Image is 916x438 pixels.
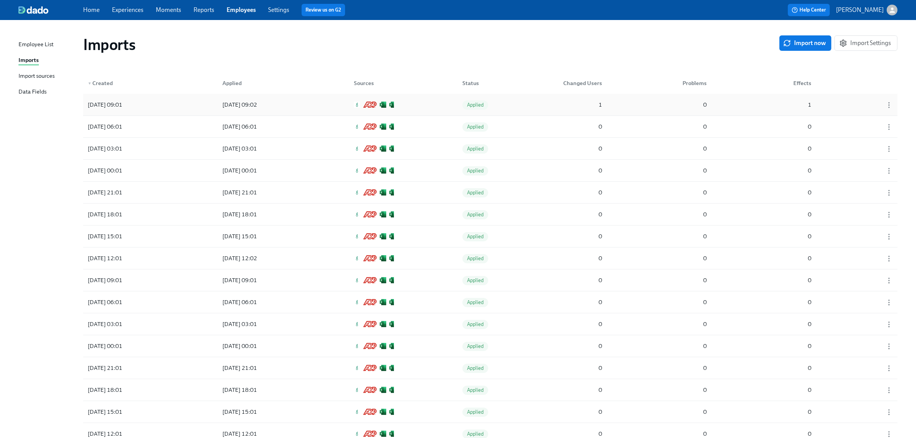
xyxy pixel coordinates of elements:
a: [DATE] 06:01[DATE] 06:01GreenhouseADP Workforce Now (non-API)Microsoft ExcelMicrosoft ExcelMicros... [83,116,898,138]
img: Microsoft Excel [380,102,386,108]
a: Employee List [18,40,77,50]
img: ADP Workforce Now (non-API) [363,431,377,437]
span: Applied [462,102,488,108]
span: Applied [462,146,488,152]
img: Greenhouse [354,211,360,217]
img: Microsoft Excel [389,387,396,393]
button: Import now [779,35,831,51]
div: Sources [351,79,394,88]
div: Employee List [18,40,53,50]
div: 0 [775,341,814,351]
img: Greenhouse [354,167,360,174]
div: 0 [775,385,814,395]
a: [DATE] 21:01[DATE] 21:01GreenhouseADP Workforce Now (non-API)Microsoft ExcelMicrosoft ExcelMicros... [83,357,898,379]
img: dado [18,6,48,14]
div: [DATE] 21:01 [85,188,154,197]
h1: Imports [83,35,135,54]
div: 0 [671,122,710,131]
div: [DATE] 15:01[DATE] 15:01GreenhouseADP Workforce Now (non-API)Microsoft ExcelMicrosoft ExcelMicros... [83,401,898,423]
img: Greenhouse [354,255,360,261]
div: [DATE] 06:01 [219,122,285,131]
span: Applied [462,124,488,130]
div: [DATE] 00:01 [219,341,285,351]
div: [DATE] 09:01[DATE] 09:01GreenhouseADP Workforce Now (non-API)Microsoft ExcelMicrosoft ExcelMicros... [83,269,898,291]
span: Applied [462,168,488,174]
div: 0 [671,341,710,351]
img: ADP Workforce Now (non-API) [363,409,377,415]
span: Applied [462,234,488,239]
div: [DATE] 03:01 [219,144,285,153]
a: Imports [18,56,77,65]
img: Microsoft Excel [389,145,396,152]
div: [DATE] 15:01 [219,407,285,416]
span: Import now [785,39,826,47]
span: Applied [462,343,488,349]
img: Microsoft Excel [380,145,386,152]
div: [DATE] 06:01 [85,122,154,131]
div: 0 [775,407,814,416]
div: [DATE] 09:01 [85,276,154,285]
img: Microsoft Excel [389,299,396,305]
img: Greenhouse [354,145,360,152]
div: [DATE] 03:01 [219,319,285,329]
a: Home [83,6,100,13]
div: [DATE] 06:01[DATE] 06:01GreenhouseADP Workforce Now (non-API)Microsoft ExcelMicrosoft ExcelMicros... [83,291,898,313]
img: Microsoft Excel [380,343,386,349]
div: 0 [671,319,710,329]
div: Problems [671,79,710,88]
span: Applied [462,212,488,217]
img: ADP Workforce Now (non-API) [363,255,377,261]
div: 1 [775,100,814,109]
img: Microsoft Excel [389,409,396,415]
img: Microsoft Excel [380,255,386,261]
span: Applied [462,409,488,415]
span: ▼ [88,82,92,85]
div: [DATE] 21:01[DATE] 21:01GreenhouseADP Workforce Now (non-API)Microsoft ExcelMicrosoft ExcelMicros... [83,182,898,203]
div: [DATE] 00:01 [219,166,285,175]
img: Microsoft Excel [389,277,396,283]
img: Microsoft Excel [380,189,386,196]
img: ADP Workforce Now (non-API) [363,299,377,305]
a: Import sources [18,72,77,81]
a: Moments [156,6,181,13]
div: [DATE] 09:01[DATE] 09:02GreenhouseADP Workforce Now (non-API)Microsoft ExcelMicrosoft ExcelMicros... [83,94,898,115]
p: [PERSON_NAME] [836,6,884,14]
a: [DATE] 21:01[DATE] 21:01GreenhouseADP Workforce Now (non-API)Microsoft ExcelMicrosoft ExcelMicros... [83,182,898,204]
div: [DATE] 18:01[DATE] 18:01GreenhouseADP Workforce Now (non-API)Microsoft ExcelMicrosoft ExcelMicros... [83,379,898,401]
div: [DATE] 03:01[DATE] 03:01GreenhouseADP Workforce Now (non-API)Microsoft ExcelMicrosoft ExcelMicros... [83,313,898,335]
img: Microsoft Excel [389,365,396,371]
a: Settings [268,6,289,13]
img: Greenhouse [354,431,360,437]
img: Greenhouse [354,343,360,349]
img: Greenhouse [354,299,360,305]
img: Microsoft Excel [380,233,386,239]
div: Imports [18,56,39,65]
div: 0 [671,254,710,263]
div: [DATE] 15:01 [85,407,154,416]
a: [DATE] 12:01[DATE] 12:02GreenhouseADP Workforce Now (non-API)Microsoft ExcelMicrosoft ExcelMicros... [83,247,898,269]
div: 0 [671,363,710,373]
img: ADP Workforce Now (non-API) [363,124,377,130]
div: Changed Users [557,79,605,88]
div: [DATE] 21:01 [85,363,154,373]
div: 0 [775,276,814,285]
div: 0 [557,122,605,131]
img: Greenhouse [354,189,360,196]
div: 0 [775,210,814,219]
a: [DATE] 18:01[DATE] 18:01GreenhouseADP Workforce Now (non-API)Microsoft ExcelMicrosoft ExcelMicros... [83,204,898,226]
div: 0 [557,144,605,153]
img: ADP Workforce Now (non-API) [363,321,377,327]
img: Greenhouse [354,102,360,108]
img: Microsoft Excel [380,365,386,371]
img: ADP Workforce Now (non-API) [363,365,377,371]
button: Review us on G2 [302,4,345,16]
div: [DATE] 18:01 [219,210,285,219]
button: Import Settings [834,35,898,51]
div: [DATE] 18:01 [85,210,154,219]
div: [DATE] 03:01 [85,144,154,153]
img: ADP Workforce Now (non-API) [363,211,377,217]
a: Data Fields [18,87,77,97]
